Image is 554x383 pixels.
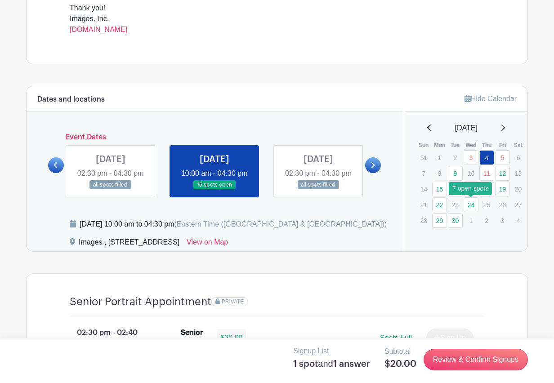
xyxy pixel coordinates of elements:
[448,198,463,212] p: 23
[79,237,179,251] div: Images , [STREET_ADDRESS]
[448,151,463,165] p: 2
[380,334,412,342] span: Spots Full
[464,214,478,227] p: 1
[448,213,463,228] a: 30
[432,197,447,212] a: 22
[384,346,416,357] p: Subtotal
[293,358,370,370] h5: 1 spot 1 answer
[432,213,447,228] a: 29
[416,141,432,150] th: Sun
[495,166,510,181] a: 12
[318,359,333,369] span: and
[455,123,478,134] span: [DATE]
[479,166,494,181] a: 11
[463,141,479,150] th: Wed
[511,182,526,196] p: 20
[181,327,206,349] div: Senior Portrait
[479,141,495,150] th: Thu
[70,3,484,13] div: Thank you!
[464,150,478,165] a: 3
[416,198,431,212] p: 21
[511,214,526,227] p: 4
[416,166,431,180] p: 7
[70,295,211,308] h4: Senior Portrait Appointment
[510,141,526,150] th: Sat
[416,214,431,227] p: 28
[511,166,526,180] p: 13
[293,346,370,356] p: Signup List
[217,329,246,347] div: $20.00
[384,359,416,370] h5: $20.00
[416,182,431,196] p: 14
[64,133,365,142] h6: Event Dates
[479,198,494,212] p: 25
[70,13,484,35] div: Images, Inc.
[432,182,447,196] a: 15
[449,182,492,195] div: 7 open spots
[447,141,463,150] th: Tue
[432,166,447,180] p: 8
[187,237,228,251] a: View on Map
[479,214,494,227] p: 2
[424,349,528,370] a: Review & Confirm Signups
[495,198,510,212] p: 26
[80,219,387,230] div: [DATE] 10:00 am to 04:30 pm
[495,141,510,150] th: Fri
[464,197,478,212] a: 24
[511,151,526,165] p: 6
[464,166,478,180] p: 10
[511,198,526,212] p: 27
[495,214,510,227] p: 3
[174,220,387,228] span: (Eastern Time ([GEOGRAPHIC_DATA] & [GEOGRAPHIC_DATA]))
[222,298,244,305] span: PRIVATE
[70,26,127,33] a: [DOMAIN_NAME]
[37,95,105,104] h6: Dates and locations
[416,151,431,165] p: 31
[495,150,510,165] a: 5
[432,151,447,165] p: 1
[448,166,463,181] a: 9
[432,141,447,150] th: Mon
[465,95,517,102] a: Hide Calendar
[479,150,494,165] a: 4
[495,182,510,196] a: 19
[448,182,463,196] a: 16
